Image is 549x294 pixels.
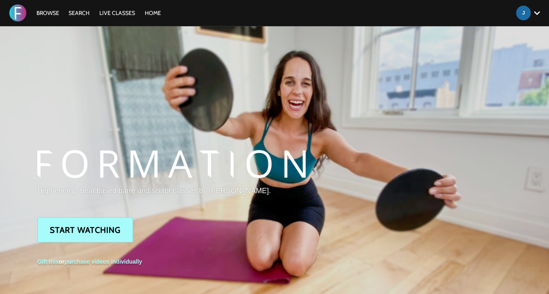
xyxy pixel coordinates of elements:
[9,4,26,21] img: FORMATION
[37,258,142,265] span: or
[64,9,94,17] a: Search
[32,9,63,17] a: Browse
[64,258,142,265] a: purchase videos individually
[32,9,165,17] nav: Primary
[37,217,133,243] a: Start Watching
[37,150,306,178] img: FORMATION
[141,9,165,17] a: HOME
[37,185,306,196] p: High energy, beat based barre and sculpt classes by [PERSON_NAME].
[37,258,59,265] a: Gift this
[95,9,139,17] a: LIVE CLASSES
